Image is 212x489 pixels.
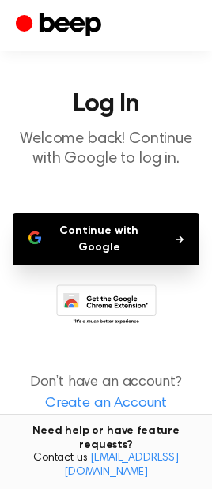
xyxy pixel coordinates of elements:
[13,213,199,265] button: Continue with Google
[16,393,196,415] a: Create an Account
[13,372,199,415] p: Don’t have an account?
[9,452,203,480] span: Contact us
[13,130,199,169] p: Welcome back! Continue with Google to log in.
[16,10,105,41] a: Beep
[13,92,199,117] h1: Log In
[64,453,179,478] a: [EMAIL_ADDRESS][DOMAIN_NAME]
